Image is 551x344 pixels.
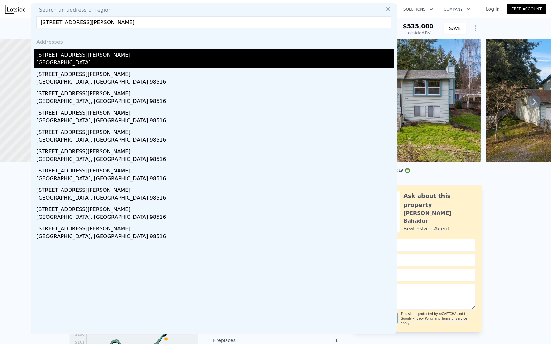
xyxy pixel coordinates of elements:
a: Terms of Service [441,317,467,320]
img: Lotside [5,5,25,14]
div: [GEOGRAPHIC_DATA], [GEOGRAPHIC_DATA] 98516 [36,213,394,222]
div: [STREET_ADDRESS][PERSON_NAME] [36,107,394,117]
a: Log In [478,6,507,12]
input: Phone [359,269,475,281]
div: [STREET_ADDRESS][PERSON_NAME] [36,68,394,78]
div: Lotside ARV [403,30,433,36]
div: [STREET_ADDRESS][PERSON_NAME] [36,49,394,59]
div: [PERSON_NAME] Bahadur [403,209,475,225]
div: Ask about this property [403,191,475,209]
div: [GEOGRAPHIC_DATA], [GEOGRAPHIC_DATA] 98516 [36,98,394,107]
a: Free Account [507,4,546,14]
img: NWMLS Logo [405,168,410,173]
div: [STREET_ADDRESS][PERSON_NAME] [36,184,394,194]
div: 1 [275,337,338,344]
input: Name [359,239,475,251]
span: $535,000 [403,23,433,30]
input: Email [359,254,475,266]
button: SAVE [444,23,466,34]
div: [GEOGRAPHIC_DATA], [GEOGRAPHIC_DATA] 98516 [36,136,394,145]
div: [STREET_ADDRESS][PERSON_NAME] [36,222,394,233]
div: [STREET_ADDRESS][PERSON_NAME] [36,126,394,136]
div: Fireplaces [213,337,275,344]
input: Enter an address, city, region, neighborhood or zip code [36,16,391,28]
div: [GEOGRAPHIC_DATA], [GEOGRAPHIC_DATA] 98516 [36,175,394,184]
div: [GEOGRAPHIC_DATA], [GEOGRAPHIC_DATA] 98516 [36,78,394,87]
div: [GEOGRAPHIC_DATA] [36,59,394,68]
div: [STREET_ADDRESS][PERSON_NAME] [36,87,394,98]
div: Addresses [34,33,394,49]
div: [STREET_ADDRESS][PERSON_NAME] [36,203,394,213]
span: Search an address or region [34,6,111,14]
a: Privacy Policy [413,317,434,320]
button: Show Options [469,22,482,35]
tspan: $196 [75,332,85,337]
div: [STREET_ADDRESS][PERSON_NAME] [36,164,394,175]
div: This site is protected by reCAPTCHA and the Google and apply. [401,312,475,326]
button: Solutions [398,4,439,15]
div: [GEOGRAPHIC_DATA], [GEOGRAPHIC_DATA] 98516 [36,155,394,164]
div: [GEOGRAPHIC_DATA], [GEOGRAPHIC_DATA] 98516 [36,117,394,126]
div: [STREET_ADDRESS][PERSON_NAME] [36,145,394,155]
div: Real Estate Agent [403,225,450,233]
button: Company [439,4,476,15]
div: [GEOGRAPHIC_DATA], [GEOGRAPHIC_DATA] 98516 [36,233,394,242]
div: [GEOGRAPHIC_DATA], [GEOGRAPHIC_DATA] 98516 [36,194,394,203]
